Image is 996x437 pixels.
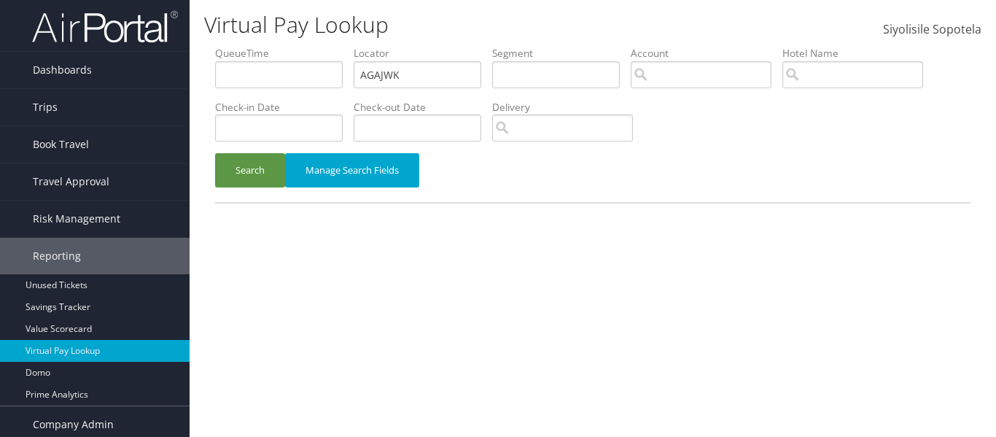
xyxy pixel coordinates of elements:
button: Search [215,153,285,187]
span: Risk Management [33,201,120,237]
label: Delivery [492,100,644,115]
label: Account [631,46,782,61]
button: Manage Search Fields [285,153,419,187]
label: Segment [492,46,631,61]
label: Hotel Name [782,46,934,61]
span: Siyolisile Sopotela [883,21,981,37]
a: Siyolisile Sopotela [883,7,981,53]
span: Trips [33,89,58,125]
label: QueueTime [215,46,354,61]
h1: Virtual Pay Lookup [204,9,723,40]
span: Travel Approval [33,163,109,200]
label: Check-out Date [354,100,492,115]
img: airportal-logo.png [32,9,178,44]
span: Dashboards [33,52,92,88]
label: Locator [354,46,492,61]
span: Book Travel [33,126,89,163]
label: Check-in Date [215,100,354,115]
span: Reporting [33,238,81,274]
